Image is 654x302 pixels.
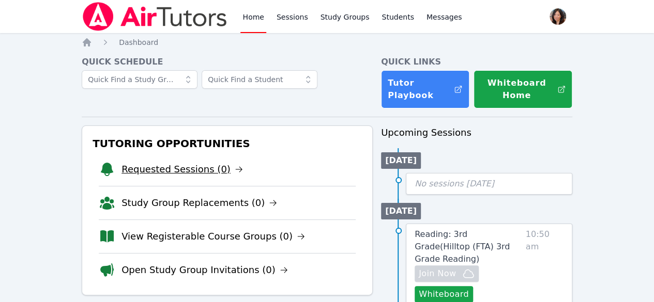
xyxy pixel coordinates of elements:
a: Dashboard [119,37,158,47]
img: Air Tutors [82,2,228,31]
input: Quick Find a Study Group [82,70,197,89]
h3: Upcoming Sessions [381,125,572,140]
a: Tutor Playbook [381,70,469,108]
input: Quick Find a Student [202,70,317,89]
a: Requested Sessions (0) [121,162,243,177]
nav: Breadcrumb [82,37,572,47]
span: No sessions [DATE] [415,179,494,188]
h4: Quick Links [381,56,572,68]
span: Messages [427,12,462,22]
a: Open Study Group Invitations (0) [121,263,288,277]
span: Reading: 3rd Grade ( Hilltop (FTA) 3rd Grade Reading ) [415,229,510,264]
a: View Registerable Course Groups (0) [121,229,305,244]
button: Whiteboard Home [474,70,572,108]
span: Join Now [419,267,456,280]
a: Reading: 3rd Grade(Hilltop (FTA) 3rd Grade Reading) [415,228,522,265]
a: Study Group Replacements (0) [121,196,277,210]
h4: Quick Schedule [82,56,373,68]
button: Join Now [415,265,479,282]
h3: Tutoring Opportunities [90,134,364,153]
span: Dashboard [119,38,158,46]
li: [DATE] [381,203,421,219]
li: [DATE] [381,152,421,169]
